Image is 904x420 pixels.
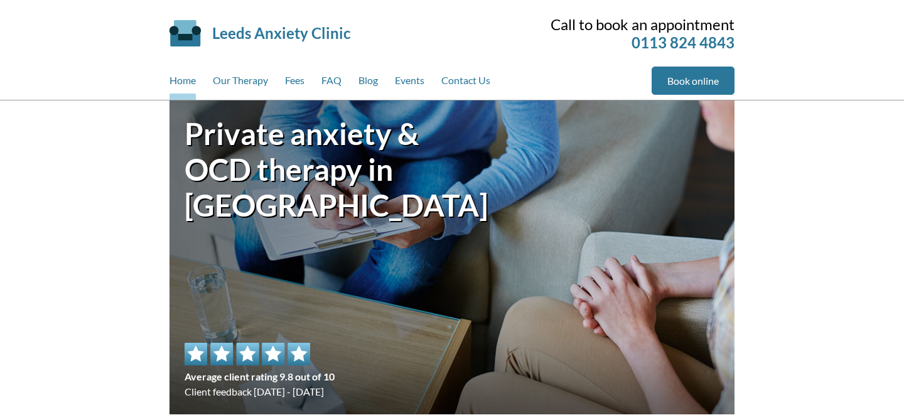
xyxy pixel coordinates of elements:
a: Blog [358,67,378,100]
a: Fees [285,67,304,100]
img: 5 star rating [185,343,310,365]
a: 0113 824 4843 [632,33,734,51]
a: Events [395,67,424,100]
a: Home [169,67,196,100]
a: Contact Us [441,67,490,100]
a: Book online [652,67,734,95]
h1: Private anxiety & OCD therapy in [GEOGRAPHIC_DATA] [185,116,452,223]
span: Average client rating 9.8 out of 10 [185,369,335,384]
a: Our Therapy [213,67,268,100]
a: FAQ [321,67,342,100]
a: Leeds Anxiety Clinic [212,24,350,42]
div: Client feedback [DATE] - [DATE] [185,343,335,399]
